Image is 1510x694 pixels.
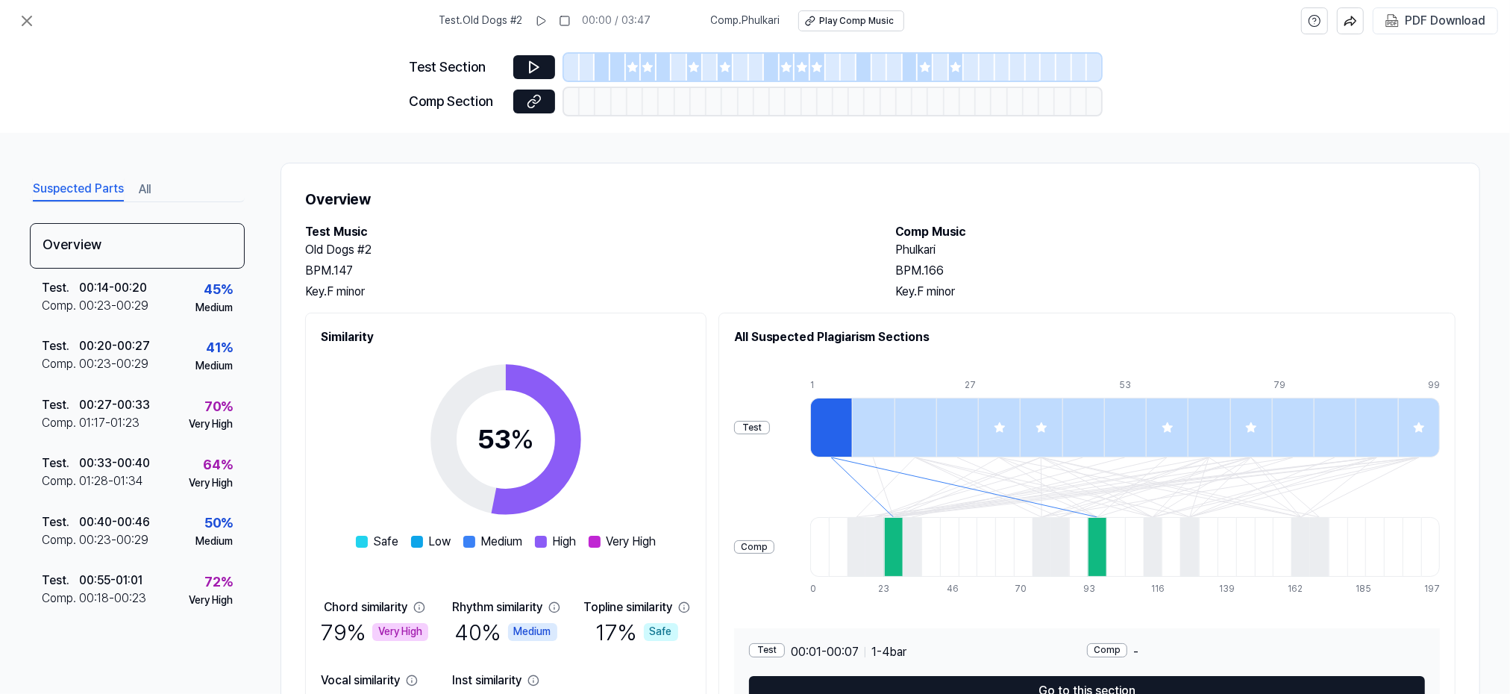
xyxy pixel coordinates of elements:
div: 162 [1288,583,1306,595]
h1: Overview [305,187,1456,211]
div: Comp . [42,590,79,607]
div: Comp . [42,414,79,432]
div: Chord similarity [324,598,407,616]
div: Inst similarity [452,672,521,690]
img: share [1344,14,1357,28]
h2: Phulkari [895,241,1456,259]
div: Comp . [42,297,79,315]
div: Comp . [42,531,79,549]
button: PDF Download [1382,8,1488,34]
div: - [1087,643,1425,661]
div: 79 % [321,616,428,648]
div: 40 % [455,616,557,648]
div: 53 [1119,379,1161,392]
div: Test . [42,572,79,590]
div: Medium [195,534,233,549]
div: 23 [878,583,897,595]
div: Medium [195,301,233,316]
div: 27 [965,379,1006,392]
h2: Test Music [305,223,865,241]
span: 1 - 4 bar [871,643,906,661]
div: 50 % [204,513,233,534]
span: % [510,423,534,455]
div: Comp . [42,355,79,373]
div: Comp Section [409,91,504,113]
div: 01:28 - 01:34 [79,472,143,490]
div: Comp [734,540,774,554]
h2: Similarity [321,328,691,346]
div: Very High [189,593,233,608]
div: BPM. 166 [895,262,1456,280]
div: Test [734,421,770,435]
div: 41 % [206,337,233,359]
div: Vocal similarity [321,672,400,690]
div: Test . [42,396,79,414]
div: 00:27 - 00:33 [79,396,150,414]
div: 01:17 - 01:23 [79,414,140,432]
div: 00:23 - 00:29 [79,355,148,373]
h2: Old Dogs #2 [305,241,865,259]
div: Test . [42,279,79,297]
div: Comp . [42,472,79,490]
div: 00:23 - 00:29 [79,531,148,549]
div: Rhythm similarity [452,598,542,616]
div: 53 [477,419,534,460]
div: Very High [189,476,233,491]
div: 45 % [204,279,233,301]
div: 00:20 - 00:27 [79,337,150,355]
div: 70 % [204,396,233,418]
div: Test Section [409,57,504,78]
div: 0 [810,583,829,595]
div: BPM. 147 [305,262,865,280]
span: Comp . Phulkari [711,13,780,28]
div: Medium [508,623,557,641]
div: Medium [195,359,233,374]
div: 00:40 - 00:46 [79,513,150,531]
div: Very High [189,417,233,432]
div: 93 [1083,583,1102,595]
span: Test . Old Dogs #2 [439,13,523,28]
span: High [553,533,577,551]
div: Test . [42,513,79,531]
h2: Comp Music [895,223,1456,241]
div: 46 [947,583,965,595]
div: Key. F minor [305,283,865,301]
div: 64 % [203,454,233,476]
div: 72 % [204,572,233,593]
div: Play Comp Music [820,15,895,28]
span: 00:01 - 00:07 [791,643,859,661]
span: Safe [374,533,399,551]
div: 00:00 / 03:47 [583,13,651,28]
div: Comp [1087,643,1127,657]
span: Medium [481,533,523,551]
button: All [139,178,151,201]
div: 139 [1220,583,1238,595]
div: 00:55 - 01:01 [79,572,142,590]
div: 17 % [596,616,678,648]
div: Safe [644,623,678,641]
svg: help [1308,13,1321,28]
h2: All Suspected Plagiarism Sections [734,328,1440,346]
div: 00:18 - 00:23 [79,590,146,607]
div: 00:23 - 00:29 [79,297,148,315]
div: 197 [1424,583,1440,595]
div: PDF Download [1405,11,1485,31]
img: PDF Download [1385,14,1399,28]
button: Play Comp Music [798,10,904,31]
div: Test [749,643,785,657]
div: Key. F minor [895,283,1456,301]
div: 00:33 - 00:40 [79,454,150,472]
div: 185 [1356,583,1375,595]
button: help [1301,7,1328,34]
button: Suspected Parts [33,178,124,201]
div: Test . [42,337,79,355]
div: 70 [1015,583,1033,595]
div: 79 [1274,379,1315,392]
div: Topline similarity [583,598,672,616]
div: 99 [1428,379,1440,392]
div: Very High [372,623,428,641]
span: Low [429,533,451,551]
div: 00:14 - 00:20 [79,279,147,297]
div: 1 [810,379,852,392]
